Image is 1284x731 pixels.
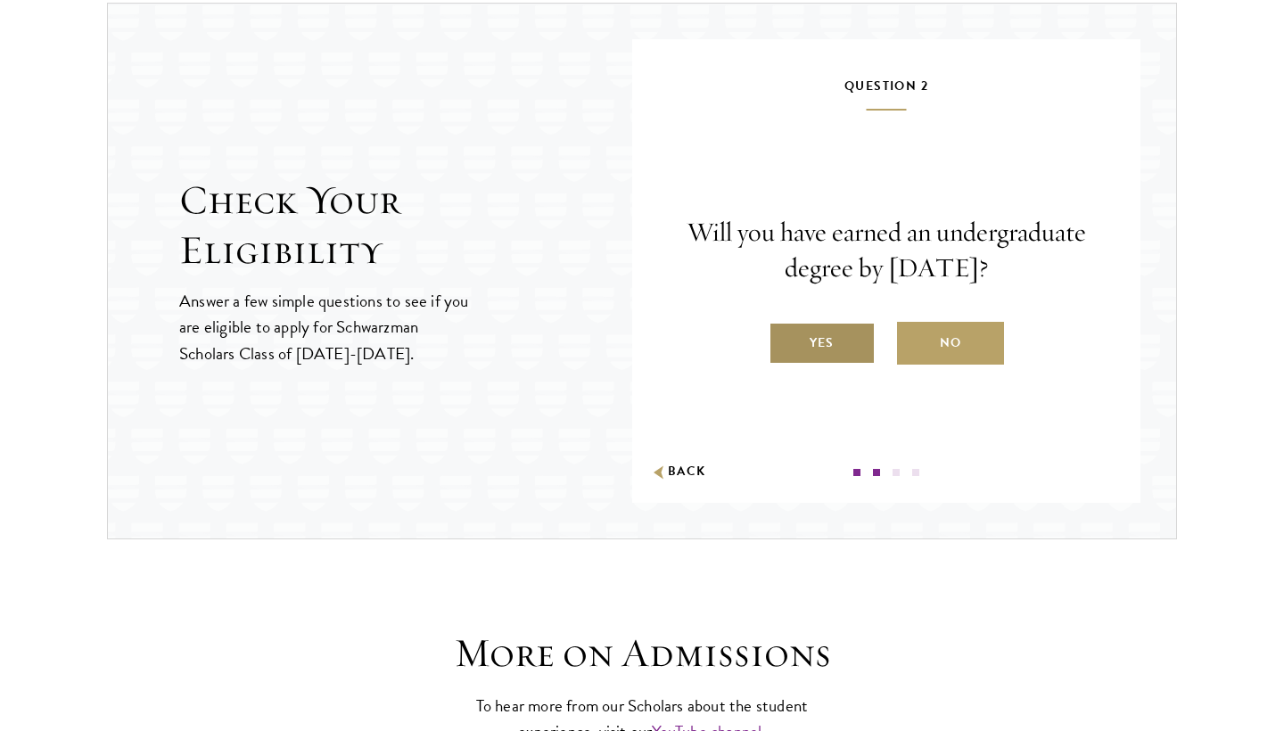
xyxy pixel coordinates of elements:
button: Back [650,463,706,481]
h2: Check Your Eligibility [179,176,632,275]
label: Yes [769,322,876,365]
h5: Question 2 [686,75,1087,111]
h3: More on Admissions [366,628,918,678]
label: No [897,322,1004,365]
p: Answer a few simple questions to see if you are eligible to apply for Schwarzman Scholars Class o... [179,288,471,365]
p: Will you have earned an undergraduate degree by [DATE]? [686,215,1087,286]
